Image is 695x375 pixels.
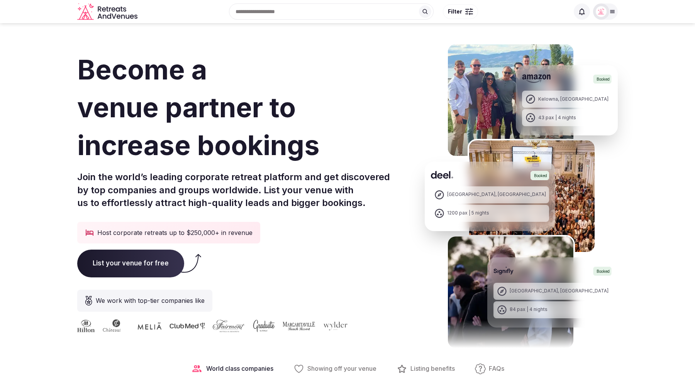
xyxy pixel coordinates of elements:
span: Showing off your venue [307,364,376,373]
div: 43 pax | 4 nights [538,115,576,121]
img: Matt Grant Oakes [596,6,607,17]
img: Signifly Portugal Retreat [446,235,575,350]
div: [GEOGRAPHIC_DATA], [GEOGRAPHIC_DATA] [510,288,609,294]
div: Host corporate retreats up to $250,000+ in revenue [77,222,260,243]
div: Kelowna, [GEOGRAPHIC_DATA] [538,96,609,103]
button: Filter [443,4,478,19]
div: Booked [531,171,549,180]
div: Booked [593,74,612,84]
div: [GEOGRAPHIC_DATA], [GEOGRAPHIC_DATA] [447,191,546,198]
img: Amazon Kelowna Retreat [446,43,575,157]
svg: Retreats and Venues company logo [77,3,139,20]
span: Filter [448,8,462,15]
div: 84 pax | 4 nights [510,306,548,313]
a: List your venue for free [77,259,184,267]
div: 1200 pax | 5 nights [447,210,489,216]
span: Listing benefits [410,364,455,373]
a: Visit the homepage [77,3,139,20]
span: List your venue for free [77,250,184,277]
h1: Become a venue partner to increase bookings [77,51,390,164]
img: Deel Spain Retreat [468,139,596,253]
p: Join the world’s leading corporate retreat platform and get discovered by top companies and group... [77,171,390,209]
div: We work with top-tier companies like [77,290,212,312]
span: World class companies [206,364,273,373]
div: Booked [593,267,612,276]
span: FAQs [489,364,504,373]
